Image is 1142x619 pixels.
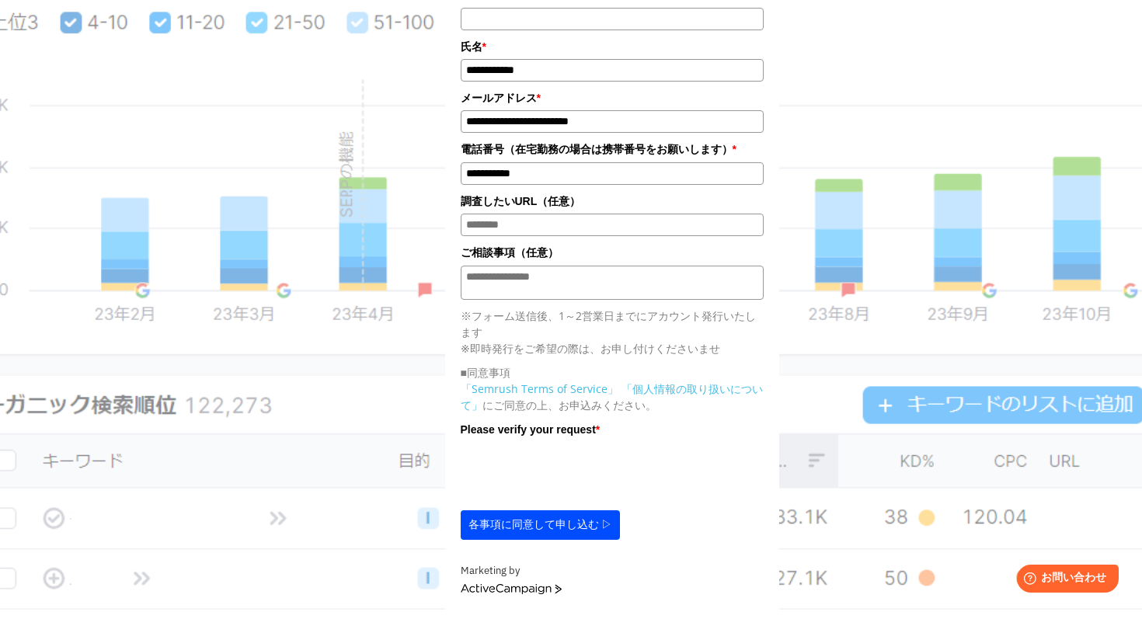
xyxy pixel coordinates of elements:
[461,381,763,412] a: 「個人情報の取り扱いについて」
[461,381,764,413] p: にご同意の上、お申込みください。
[461,244,764,261] label: ご相談事項（任意）
[461,381,618,396] a: 「Semrush Terms of Service」
[461,89,764,106] label: メールアドレス
[1004,558,1125,602] iframe: Help widget launcher
[461,141,764,158] label: 電話番号（在宅勤務の場合は携帯番号をお願いします）
[461,193,764,210] label: 調査したいURL（任意）
[461,442,697,503] iframe: To enrich screen reader interactions, please activate Accessibility in Grammarly extension settings
[461,510,621,540] button: 各事項に同意して申し込む ▷
[461,563,764,579] div: Marketing by
[461,38,764,55] label: 氏名
[461,421,764,438] label: Please verify your request
[461,308,764,356] p: ※フォーム送信後、1～2営業日までにアカウント発行いたします ※即時発行をご希望の際は、お申し付けくださいませ
[461,364,764,381] p: ■同意事項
